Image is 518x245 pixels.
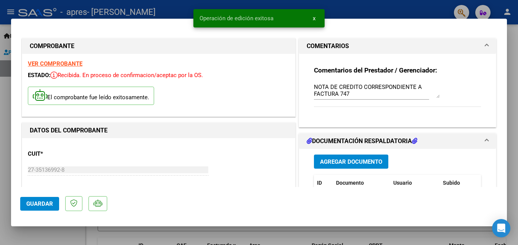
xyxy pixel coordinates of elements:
[199,15,273,22] span: Operación de edición exitosa
[390,175,440,191] datatable-header-cell: Usuario
[299,134,496,149] mat-expansion-panel-header: DOCUMENTACIÓN RESPALDATORIA
[28,60,82,67] a: VER COMPROBANTE
[26,200,53,207] span: Guardar
[336,180,364,186] span: Documento
[492,219,510,237] div: Open Intercom Messenger
[307,11,322,25] button: x
[307,42,349,51] h1: COMENTARIOS
[28,150,106,158] p: CUIT
[443,180,460,186] span: Subido
[30,42,74,50] strong: COMPROBANTE
[307,137,417,146] h1: DOCUMENTACIÓN RESPALDATORIA
[314,66,437,74] strong: Comentarios del Prestador / Gerenciador:
[314,175,333,191] datatable-header-cell: ID
[333,175,390,191] datatable-header-cell: Documento
[393,180,412,186] span: Usuario
[317,180,322,186] span: ID
[320,158,382,165] span: Agregar Documento
[30,127,108,134] strong: DATOS DEL COMPROBANTE
[28,72,50,79] span: ESTADO:
[299,54,496,127] div: COMENTARIOS
[313,15,315,22] span: x
[20,197,59,211] button: Guardar
[440,175,478,191] datatable-header-cell: Subido
[50,72,203,79] span: Recibida. En proceso de confirmacion/aceptac por la OS.
[28,87,154,105] p: El comprobante fue leído exitosamente.
[314,155,388,169] button: Agregar Documento
[478,175,516,191] datatable-header-cell: Acción
[299,39,496,54] mat-expansion-panel-header: COMENTARIOS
